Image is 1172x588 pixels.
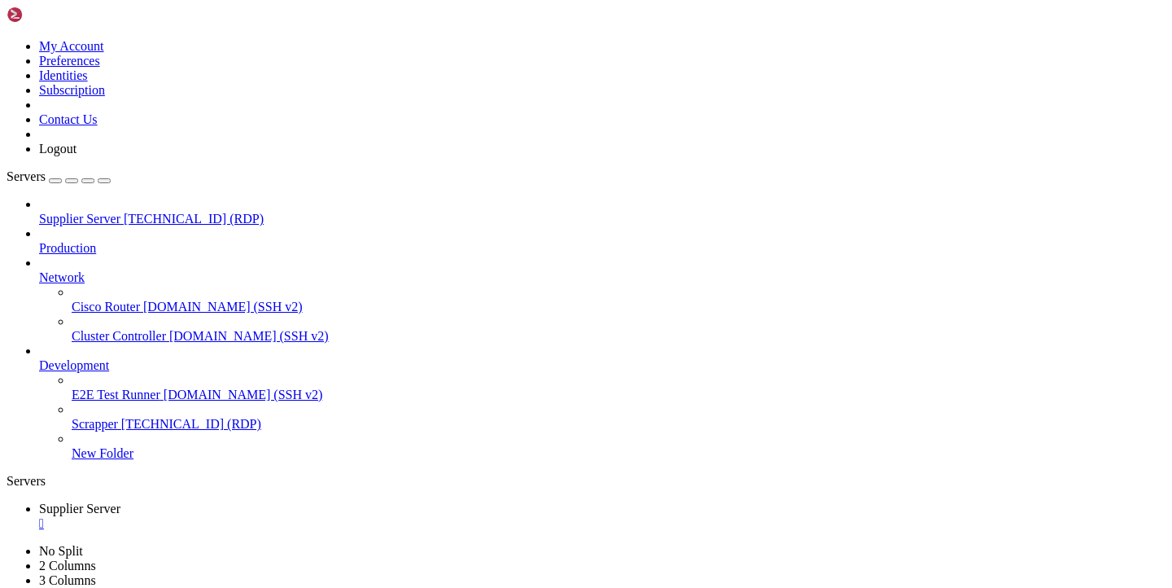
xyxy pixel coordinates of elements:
[143,300,303,314] span: [DOMAIN_NAME] (SSH v2)
[72,373,1165,402] li: E2E Test Runner [DOMAIN_NAME] (SSH v2)
[39,212,1165,226] a: Supplier Server [TECHNICAL_ID] (RDP)
[39,544,83,558] a: No Split
[72,300,140,314] span: Cisco Router
[39,39,104,53] a: My Account
[39,83,105,97] a: Subscription
[39,142,77,156] a: Logout
[72,446,1165,461] a: New Folder
[72,446,133,460] span: New Folder
[72,329,166,343] span: Cluster Controller
[72,314,1165,344] li: Cluster Controller [DOMAIN_NAME] (SSH v2)
[72,417,118,431] span: Scrapper
[72,388,160,402] span: E2E Test Runner
[7,474,1165,489] div: Servers
[72,432,1165,461] li: New Folder
[39,68,88,82] a: Identities
[39,241,96,255] span: Production
[121,417,261,431] span: [TECHNICAL_ID] (RDP)
[39,197,1165,226] li: Supplier Server [TECHNICAL_ID] (RDP)
[72,300,1165,314] a: Cisco Router [DOMAIN_NAME] (SSH v2)
[39,559,96,573] a: 2 Columns
[39,241,1165,256] a: Production
[39,112,98,126] a: Contact Us
[72,329,1165,344] a: Cluster Controller [DOMAIN_NAME] (SSH v2)
[72,402,1165,432] li: Scrapper [TECHNICAL_ID] (RDP)
[7,169,111,183] a: Servers
[39,358,1165,373] a: Development
[39,226,1165,256] li: Production
[39,270,85,284] span: Network
[164,388,323,402] span: [DOMAIN_NAME] (SSH v2)
[39,358,109,372] span: Development
[7,169,46,183] span: Servers
[39,502,1165,531] a: Supplier Server
[39,344,1165,461] li: Development
[39,54,100,68] a: Preferences
[7,7,100,23] img: Shellngn
[72,285,1165,314] li: Cisco Router [DOMAIN_NAME] (SSH v2)
[39,212,120,226] span: Supplier Server
[39,256,1165,344] li: Network
[169,329,329,343] span: [DOMAIN_NAME] (SSH v2)
[72,388,1165,402] a: E2E Test Runner [DOMAIN_NAME] (SSH v2)
[39,270,1165,285] a: Network
[72,417,1165,432] a: Scrapper [TECHNICAL_ID] (RDP)
[39,502,120,516] span: Supplier Server
[124,212,264,226] span: [TECHNICAL_ID] (RDP)
[39,573,96,587] a: 3 Columns
[39,516,1165,531] a: 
